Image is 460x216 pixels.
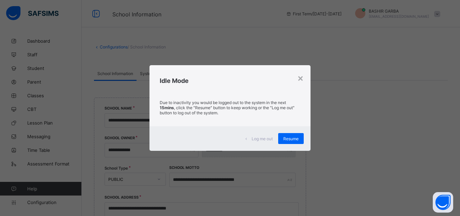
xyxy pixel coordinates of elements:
div: × [297,72,304,84]
strong: 15mins [160,105,174,110]
span: Resume [283,136,299,141]
p: Due to inactivity you would be logged out to the system in the next , click the "Resume" button t... [160,100,300,115]
span: Log me out [252,136,273,141]
h2: Idle Mode [160,77,300,84]
button: Open asap [433,192,453,213]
